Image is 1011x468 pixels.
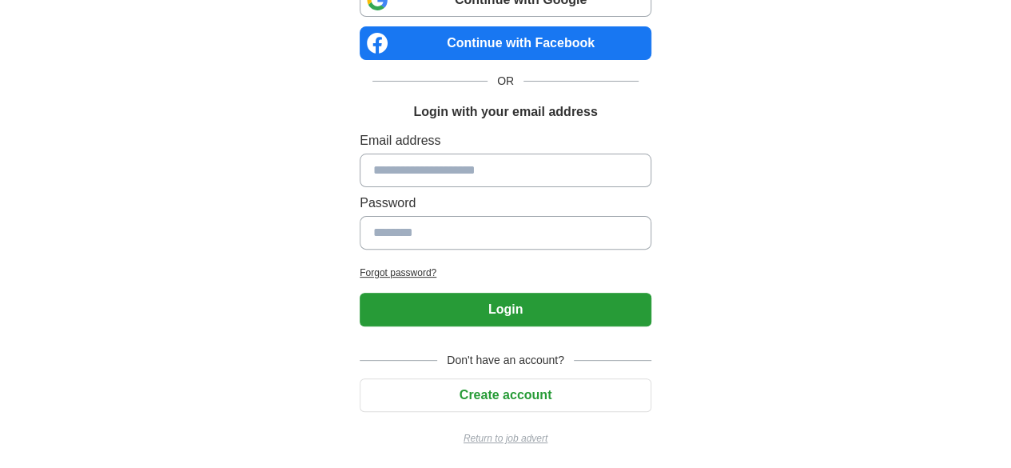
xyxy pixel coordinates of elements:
label: Email address [360,131,651,150]
h1: Login with your email address [413,102,597,122]
a: Create account [360,388,651,402]
button: Create account [360,378,651,412]
a: Return to job advert [360,431,651,446]
span: Don't have an account? [437,352,574,369]
a: Forgot password? [360,266,651,280]
span: OR [488,73,523,90]
button: Login [360,293,651,326]
a: Continue with Facebook [360,26,651,60]
label: Password [360,194,651,213]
